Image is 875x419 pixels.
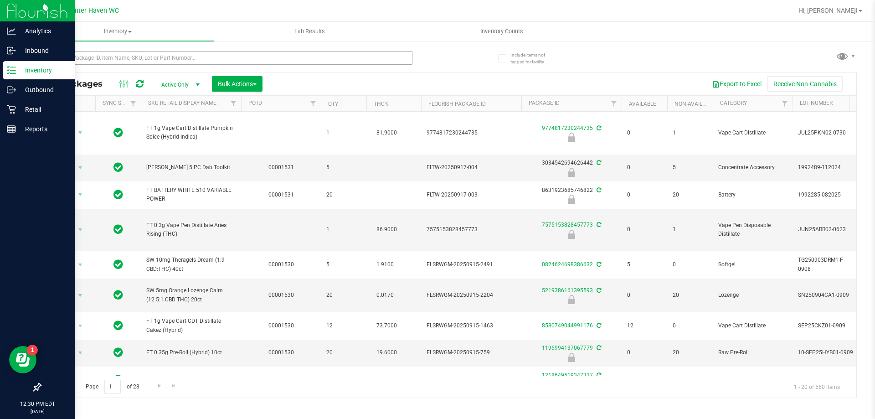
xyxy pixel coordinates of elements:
a: Filter [846,96,861,111]
span: 0 [627,225,662,234]
span: SN250904CA1-0909 [798,291,855,300]
span: Vape Cart Distillate [718,129,787,137]
a: Package ID [529,100,560,106]
span: Sync from Compliance System [595,372,601,378]
a: Available [629,101,656,107]
a: 8580749044991176 [542,322,593,329]
span: Inventory [22,27,214,36]
span: 0.0170 [372,289,398,302]
span: select [75,223,86,236]
div: Locked due to Testing Failure [520,230,623,239]
span: Sync from Compliance System [595,261,601,268]
span: 20 [673,191,707,199]
span: FT 1g Vape Cart CDT Distillate Cakez (Hybrid) [146,317,236,334]
span: 1992285-082025 [798,191,855,199]
span: In Sync [113,161,123,174]
a: 0824624698386632 [542,261,593,268]
button: Receive Non-Cannabis [767,76,843,92]
inline-svg: Analytics [7,26,16,36]
span: 19.6000 [372,373,401,387]
span: Raw Pre-Roll [718,348,787,357]
span: Vape Cart Distillate [718,321,787,330]
span: 5 [326,260,361,269]
span: select [75,289,86,302]
span: select [75,188,86,201]
span: In Sync [113,319,123,332]
span: 12 [326,321,361,330]
div: Locked due to Testing Failure [520,133,623,142]
a: Sku Retail Display Name [148,100,216,106]
span: SW 5mg Orange Lozenge Calm (12.5:1 CBD:THC) 20ct [146,286,236,304]
p: Outbound [16,84,71,95]
span: FLTW-20250917-004 [427,163,516,172]
a: Lot Number [800,100,833,106]
span: [PERSON_NAME] 5 PC Dab Toolkit [146,163,236,172]
span: Include items not tagged for facility [510,52,556,65]
span: FLSRWGM-20250915-2491 [427,260,516,269]
span: Page of 28 [78,380,147,394]
p: 12:30 PM EDT [4,400,71,408]
span: In Sync [113,289,123,301]
span: FT 0.35g Pre-Roll (Hybrid) 10ct [146,348,236,357]
span: 19.6000 [372,346,401,359]
span: 1 [673,225,707,234]
a: Filter [126,96,141,111]
inline-svg: Retail [7,105,16,114]
a: 00001530 [268,322,294,329]
span: 0 [627,129,662,137]
span: Vape Pen Disposable Distillate [718,221,787,238]
span: SEP25CKZ01-0909 [798,321,855,330]
a: Filter [226,96,241,111]
a: THC% [374,101,389,107]
span: select [75,126,86,139]
span: In Sync [113,346,123,359]
span: FT 0.3g Vape Pen Distillate Aries Rising (THC) [146,221,236,238]
span: Sync from Compliance System [595,322,601,329]
a: Filter [607,96,622,111]
a: Sync Status [103,100,138,106]
span: All Packages [47,79,112,89]
a: Inventory [22,22,214,41]
span: Hi, [PERSON_NAME]! [798,7,858,14]
span: Inventory Counts [468,27,535,36]
span: 0 [673,260,707,269]
div: Newly Received [520,295,623,304]
span: 73.7000 [372,319,401,332]
span: 81.9000 [372,126,401,140]
span: SW 10mg Theragels Dream (1:9 CBD:THC) 40ct [146,256,236,273]
a: 1218649519347337 [542,372,593,378]
span: 1.9100 [372,258,398,271]
span: 20 [326,191,361,199]
span: Lozenge [718,291,787,300]
span: FT BATTERY WHITE 510 VARIABLE POWER [146,186,236,203]
p: Retail [16,104,71,115]
span: select [75,320,86,332]
span: Concentrate Accessory [718,163,787,172]
span: Sync from Compliance System [595,222,601,228]
span: 5 [627,260,662,269]
a: 5219386161395593 [542,287,593,294]
span: 0 [627,163,662,172]
span: JUL25PKN02-0730 [798,129,855,137]
span: select [75,161,86,174]
span: select [75,259,86,271]
span: In Sync [113,223,123,236]
div: Newly Received [520,195,623,204]
a: Flourish Package ID [428,101,486,107]
span: 10-SEP25HYB01-0909 [798,348,855,357]
a: 00001531 [268,164,294,171]
a: 9774817230244735 [542,125,593,131]
span: In Sync [113,258,123,271]
a: Filter [306,96,321,111]
span: 0 [627,348,662,357]
a: Qty [328,101,338,107]
a: Inventory Counts [406,22,597,41]
a: 00001530 [268,292,294,298]
span: 0 [673,321,707,330]
span: 1 [326,225,361,234]
a: 00001530 [268,349,294,356]
span: 1 [673,129,707,137]
span: 0 [627,191,662,199]
span: FLSRWGM-20250915-1463 [427,321,516,330]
